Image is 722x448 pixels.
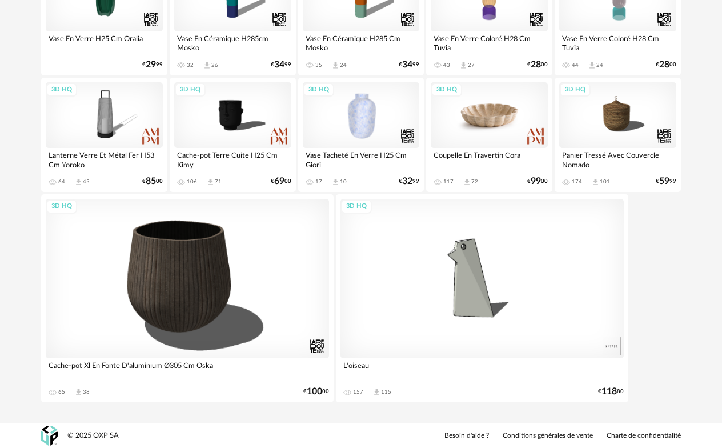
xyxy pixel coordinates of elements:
[555,78,681,192] a: 3D HQ Panier Tressé Avec Couvercle Nomado 174 Download icon 101 €5999
[46,83,77,97] div: 3D HQ
[559,148,676,171] div: Panier Tressé Avec Couvercle Nomado
[468,62,475,69] div: 27
[46,31,163,54] div: Vase En Verre H25 Cm Oralia
[187,178,197,185] div: 106
[656,178,676,185] div: € 99
[203,61,211,70] span: Download icon
[58,178,65,185] div: 64
[303,388,329,395] div: € 00
[41,426,58,446] img: OXP
[58,389,65,395] div: 65
[503,431,593,441] a: Conditions générales de vente
[303,83,334,97] div: 3D HQ
[572,178,582,185] div: 174
[142,178,163,185] div: € 00
[659,61,669,69] span: 28
[74,178,83,186] span: Download icon
[443,62,450,69] div: 43
[598,388,624,395] div: € 80
[591,178,600,186] span: Download icon
[41,78,167,192] a: 3D HQ Lanterne Verre Et Métal Fer H53 Cm Yoroko 64 Download icon 45 €8500
[399,61,419,69] div: € 99
[46,148,163,171] div: Lanterne Verre Et Métal Fer H53 Cm Yoroko
[340,358,624,381] div: L'oiseau
[206,178,215,186] span: Download icon
[211,62,218,69] div: 26
[531,178,541,185] span: 99
[431,31,548,54] div: Vase En Verre Coloré H28 Cm Tuvia
[353,389,363,395] div: 157
[527,61,548,69] div: € 00
[399,178,419,185] div: € 99
[303,148,420,171] div: Vase Tacheté En Verre H25 Cm Giori
[588,61,596,70] span: Download icon
[331,61,340,70] span: Download icon
[67,431,119,441] div: © 2025 OXP SA
[307,388,322,395] span: 100
[174,31,291,54] div: Vase En Céramique H285cm Mosko
[607,431,681,441] a: Charte de confidentialité
[83,178,90,185] div: 45
[381,389,391,395] div: 115
[560,83,591,97] div: 3D HQ
[402,178,412,185] span: 32
[274,61,284,69] span: 34
[174,148,291,171] div: Cache-pot Terre Cuite H25 Cm Kimy
[315,62,322,69] div: 35
[170,78,296,192] a: 3D HQ Cache-pot Terre Cuite H25 Cm Kimy 106 Download icon 71 €6900
[426,78,552,192] a: 3D HQ Coupelle En Travertin Cora 117 Download icon 72 €9900
[315,178,322,185] div: 17
[463,178,471,186] span: Download icon
[146,178,156,185] span: 85
[431,83,462,97] div: 3D HQ
[271,61,291,69] div: € 99
[46,199,77,214] div: 3D HQ
[336,194,628,402] a: 3D HQ L'oiseau 157 Download icon 115 €11880
[340,62,347,69] div: 24
[298,78,424,192] a: 3D HQ Vase Tacheté En Verre H25 Cm Giori 17 Download icon 10 €3299
[41,194,334,402] a: 3D HQ Cache-pot Xl En Fonte D'aluminium Ø305 Cm Oska 65 Download icon 38 €10000
[601,388,617,395] span: 118
[659,178,669,185] span: 59
[83,389,90,395] div: 38
[341,199,372,214] div: 3D HQ
[531,61,541,69] span: 28
[559,31,676,54] div: Vase En Verre Coloré H28 Cm Tuvia
[572,62,579,69] div: 44
[372,388,381,397] span: Download icon
[46,358,329,381] div: Cache-pot Xl En Fonte D'aluminium Ø305 Cm Oska
[431,148,548,171] div: Coupelle En Travertin Cora
[656,61,676,69] div: € 00
[215,178,222,185] div: 71
[443,178,454,185] div: 117
[187,62,194,69] div: 32
[274,178,284,185] span: 69
[74,388,83,397] span: Download icon
[331,178,340,186] span: Download icon
[471,178,478,185] div: 72
[459,61,468,70] span: Download icon
[142,61,163,69] div: € 99
[596,62,603,69] div: 24
[340,178,347,185] div: 10
[146,61,156,69] span: 29
[600,178,610,185] div: 101
[303,31,420,54] div: Vase En Céramique H285 Cm Mosko
[271,178,291,185] div: € 00
[402,61,412,69] span: 34
[527,178,548,185] div: € 00
[444,431,489,441] a: Besoin d'aide ?
[175,83,206,97] div: 3D HQ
